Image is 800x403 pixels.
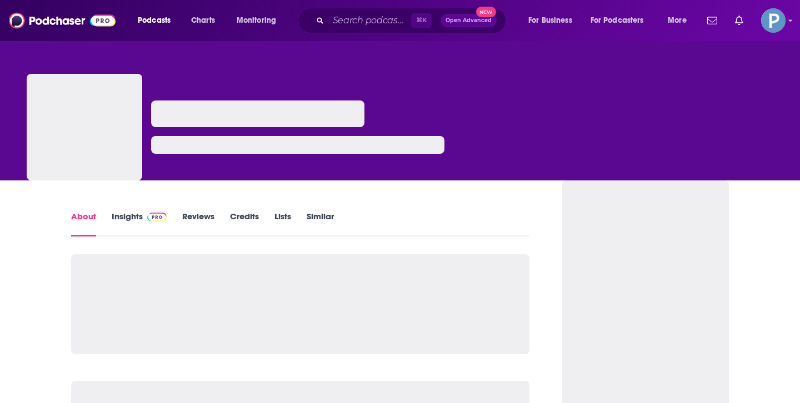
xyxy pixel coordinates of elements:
span: Open Advanced [446,18,492,23]
img: Podchaser Pro [147,213,167,221]
button: open menu [583,12,660,29]
a: Show notifications dropdown [703,11,722,30]
span: For Business [528,13,572,28]
span: For Podcasters [591,13,644,28]
button: Open AdvancedNew [441,14,497,27]
button: open menu [229,12,291,29]
a: InsightsPodchaser Pro [112,211,167,236]
button: Show profile menu [761,8,786,33]
span: New [476,7,496,17]
div: Search podcasts, credits, & more... [308,8,517,33]
img: User Profile [761,8,786,33]
span: Podcasts [138,13,171,28]
span: Charts [191,13,215,28]
a: Credits [230,211,259,236]
span: More [668,13,687,28]
img: Podchaser - Follow, Share and Rate Podcasts [9,10,116,31]
a: Reviews [182,211,214,236]
span: Logged in as PiperComms [761,8,786,33]
button: open menu [521,12,586,29]
button: open menu [130,12,185,29]
a: Lists [274,211,291,236]
a: Charts [184,12,222,29]
a: Similar [307,211,334,236]
span: ⌘ K [411,13,432,28]
button: open menu [660,12,701,29]
a: Show notifications dropdown [731,11,748,30]
a: About [71,211,96,236]
input: Search podcasts, credits, & more... [328,12,411,29]
span: Monitoring [237,13,276,28]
